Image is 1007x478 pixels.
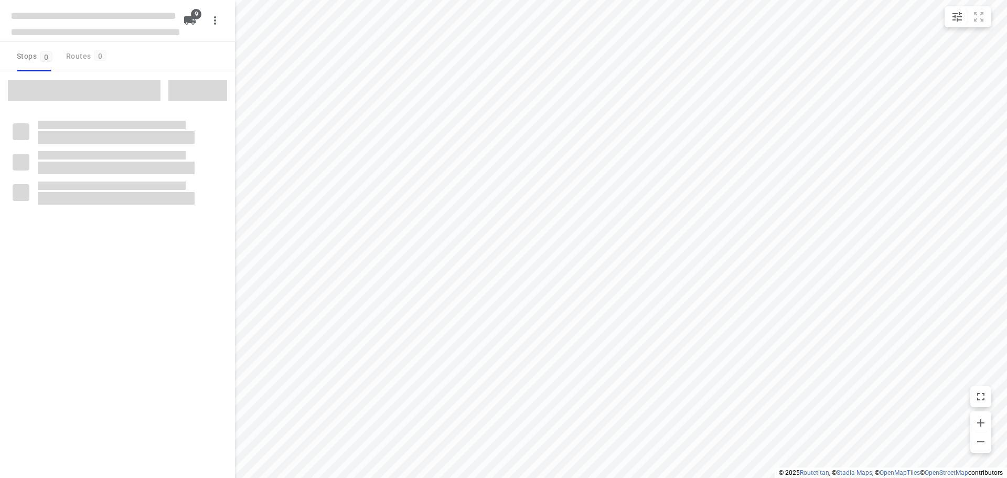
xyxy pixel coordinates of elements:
[945,6,991,27] div: small contained button group
[800,469,829,476] a: Routetitan
[779,469,1003,476] li: © 2025 , © , © © contributors
[837,469,872,476] a: Stadia Maps
[880,469,920,476] a: OpenMapTiles
[947,6,968,27] button: Map settings
[925,469,968,476] a: OpenStreetMap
